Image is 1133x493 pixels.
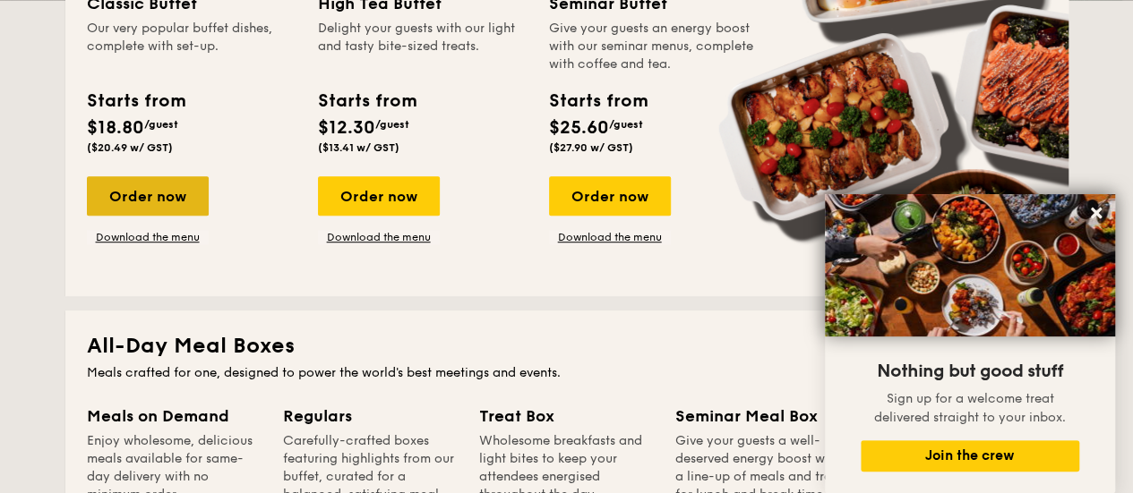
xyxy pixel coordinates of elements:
[549,176,671,216] div: Order now
[87,404,262,429] div: Meals on Demand
[549,230,671,244] a: Download the menu
[549,20,759,73] div: Give your guests an energy boost with our seminar menus, complete with coffee and tea.
[549,88,647,115] div: Starts from
[318,88,416,115] div: Starts from
[283,404,458,429] div: Regulars
[87,364,1047,382] div: Meals crafted for one, designed to power the world's best meetings and events.
[675,404,850,429] div: Seminar Meal Box
[861,440,1079,472] button: Join the crew
[318,141,399,154] span: ($13.41 w/ GST)
[375,118,409,131] span: /guest
[877,361,1063,382] span: Nothing but good stuff
[87,88,185,115] div: Starts from
[609,118,643,131] span: /guest
[318,117,375,139] span: $12.30
[318,176,440,216] div: Order now
[87,20,296,73] div: Our very popular buffet dishes, complete with set-up.
[874,391,1066,425] span: Sign up for a welcome treat delivered straight to your inbox.
[318,20,528,73] div: Delight your guests with our light and tasty bite-sized treats.
[87,117,144,139] span: $18.80
[87,176,209,216] div: Order now
[318,230,440,244] a: Download the menu
[87,332,1047,361] h2: All-Day Meal Boxes
[549,117,609,139] span: $25.60
[87,141,173,154] span: ($20.49 w/ GST)
[144,118,178,131] span: /guest
[479,404,654,429] div: Treat Box
[87,230,209,244] a: Download the menu
[825,194,1115,336] img: DSC07876-Edit02-Large.jpeg
[549,141,633,154] span: ($27.90 w/ GST)
[1082,199,1111,227] button: Close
